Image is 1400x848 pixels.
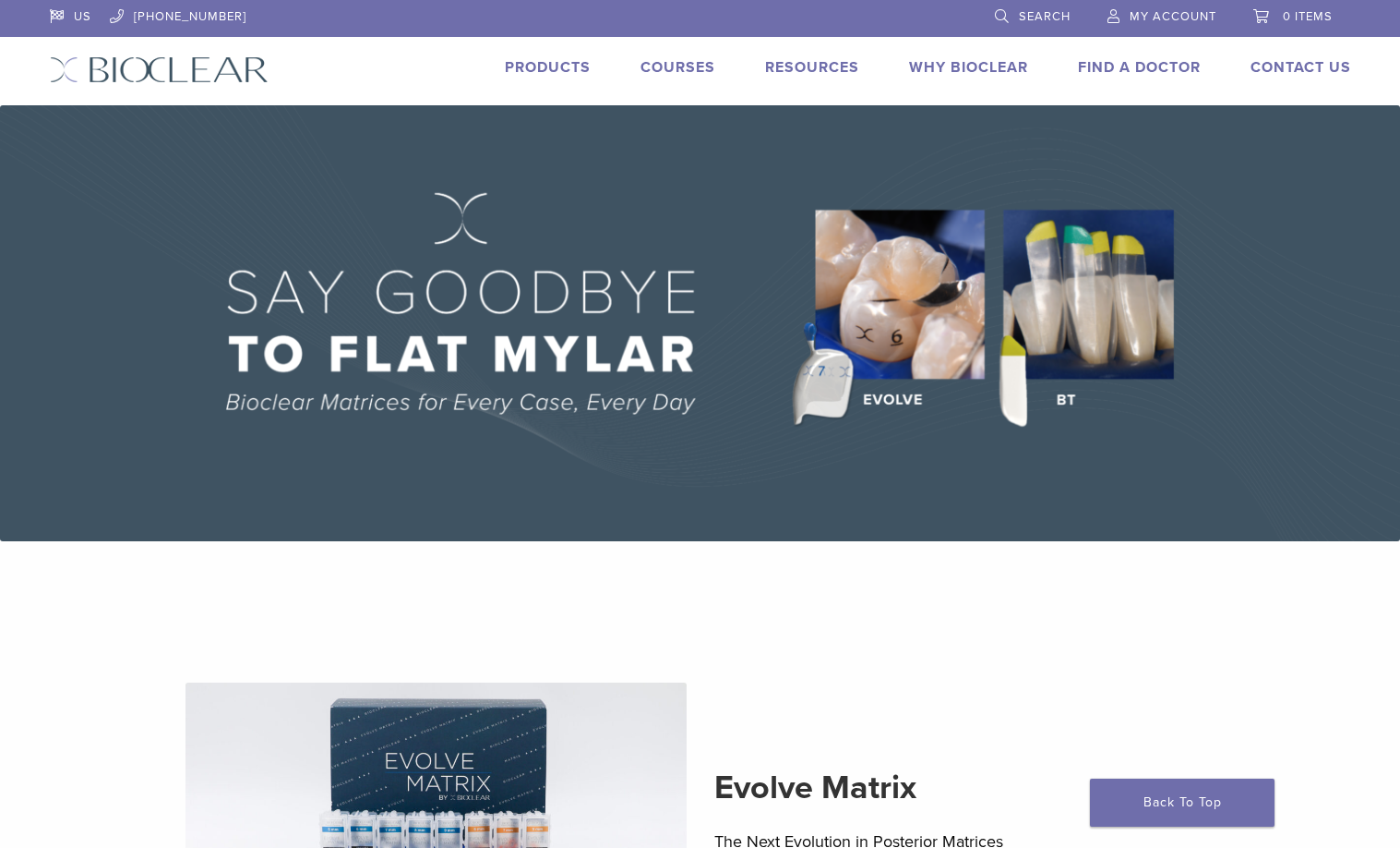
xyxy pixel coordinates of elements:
a: Find A Doctor [1078,58,1201,77]
a: Products [505,58,591,77]
a: Resources [765,58,859,77]
img: Bioclear [50,56,269,83]
a: Back To Top [1090,779,1274,827]
a: Why Bioclear [909,58,1028,77]
span: 0 items [1283,9,1333,24]
a: Courses [640,58,715,77]
span: My Account [1130,9,1216,24]
a: Contact Us [1250,58,1351,77]
span: Search [1019,9,1071,24]
h2: Evolve Matrix [714,766,1215,810]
